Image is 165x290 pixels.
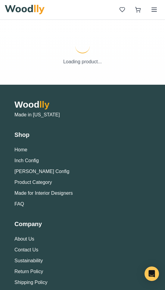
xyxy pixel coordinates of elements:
span: lly [39,99,49,109]
a: Sustainability [14,258,43,263]
a: FAQ [14,201,24,206]
div: Open Intercom Messenger [145,266,159,281]
p: Loading product... [5,58,160,65]
a: About Us [14,236,34,241]
a: Return Policy [14,269,43,274]
a: Home [14,147,27,152]
p: Made in [US_STATE] [14,111,151,118]
a: Contact Us [14,247,38,252]
a: Made for Interior Designers [14,191,73,196]
img: Woodlly [5,5,45,14]
h3: Shop [14,131,151,139]
button: Inch Config [14,157,39,164]
a: Product Category [14,180,52,185]
a: Shipping Policy [14,280,47,285]
h2: Wood [14,99,151,110]
button: [PERSON_NAME] Config [14,168,69,175]
h3: Company [14,220,151,228]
